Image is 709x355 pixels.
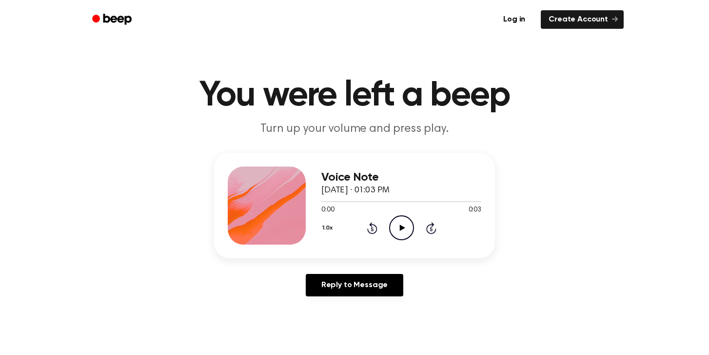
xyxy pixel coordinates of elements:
[167,121,542,137] p: Turn up your volume and press play.
[321,171,481,184] h3: Voice Note
[105,78,604,113] h1: You were left a beep
[85,10,140,29] a: Beep
[321,220,336,236] button: 1.0x
[321,205,334,215] span: 0:00
[321,186,390,195] span: [DATE] · 01:03 PM
[541,10,624,29] a: Create Account
[469,205,481,215] span: 0:03
[493,8,535,31] a: Log in
[306,274,403,296] a: Reply to Message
